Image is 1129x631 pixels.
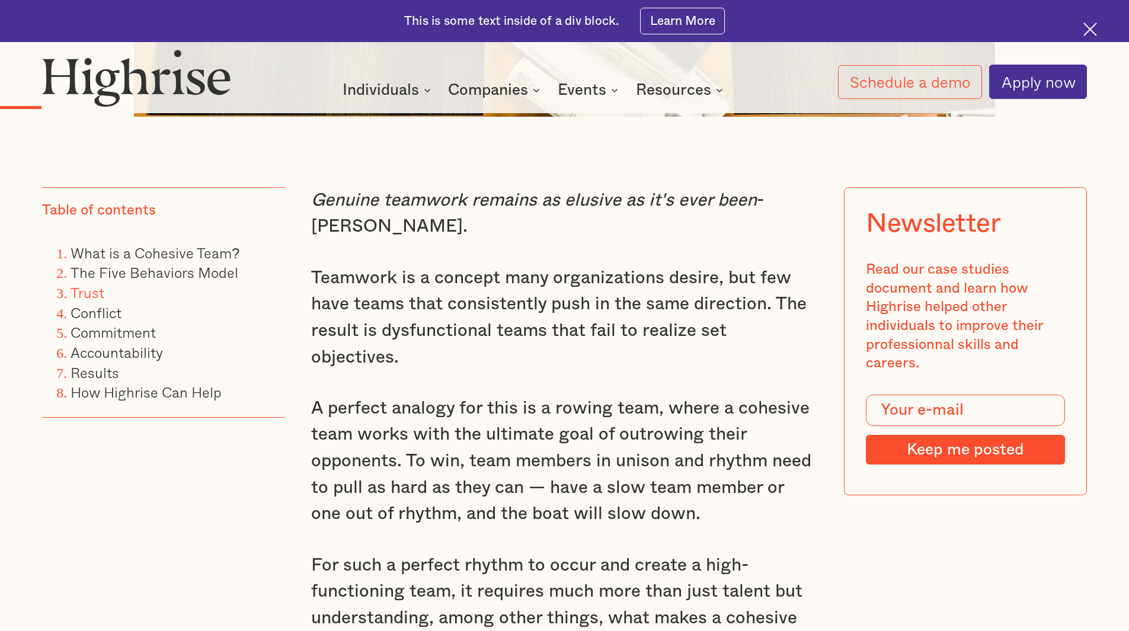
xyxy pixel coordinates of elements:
[71,242,239,264] a: What is a Cohesive Team?
[42,49,231,106] img: Highrise logo
[343,83,419,97] div: Individuals
[866,395,1065,427] input: Your e-mail
[1083,23,1097,36] img: Cross icon
[448,83,543,97] div: Companies
[71,281,104,303] a: Trust
[71,261,238,283] a: The Five Behaviors Model
[71,321,156,343] a: Commitment
[558,83,606,97] div: Events
[838,65,983,99] a: Schedule a demo
[71,302,121,323] a: Conflict
[636,83,711,97] div: Resources
[866,435,1065,465] input: Keep me posted
[343,83,434,97] div: Individuals
[42,201,156,220] div: Table of contents
[311,187,818,240] p: - [PERSON_NAME].
[640,8,725,34] a: Learn More
[448,83,528,97] div: Companies
[311,395,818,527] p: A perfect analogy for this is a rowing team, where a cohesive team works with the ultimate goal o...
[636,83,727,97] div: Resources
[866,209,1001,239] div: Newsletter
[71,361,119,383] a: Results
[558,83,622,97] div: Events
[404,13,619,30] div: This is some text inside of a div block.
[866,261,1065,373] div: Read our case studies document and learn how Highrise helped other individuals to improve their p...
[311,191,757,209] em: Genuine teamwork remains as elusive as it's ever been
[71,341,163,363] a: Accountability
[866,395,1065,465] form: Modal Form
[989,65,1087,99] a: Apply now
[311,265,818,371] p: Teamwork is a concept many organizations desire, but few have teams that consistently push in the...
[71,381,222,403] a: How Highrise Can Help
